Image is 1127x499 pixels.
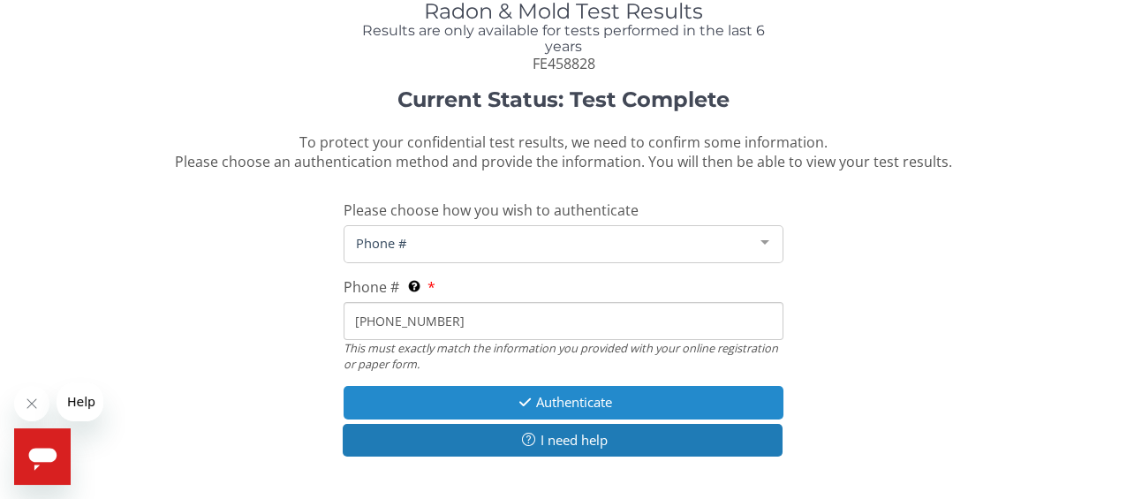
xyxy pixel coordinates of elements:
span: Please choose how you wish to authenticate [344,200,639,220]
button: I need help [343,424,783,457]
h4: Results are only available for tests performed in the last 6 years [344,23,783,54]
span: To protect your confidential test results, we need to confirm some information. Please choose an ... [175,132,952,172]
iframe: Close message [14,386,49,421]
span: Phone # [352,233,747,253]
span: FE458828 [532,54,594,73]
button: Authenticate [344,386,783,419]
iframe: Button to launch messaging window [14,428,71,485]
strong: Current Status: Test Complete [397,87,729,112]
iframe: Message from company [57,382,103,421]
span: Phone # [344,277,399,297]
div: This must exactly match the information you provided with your online registration or paper form. [344,340,783,373]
